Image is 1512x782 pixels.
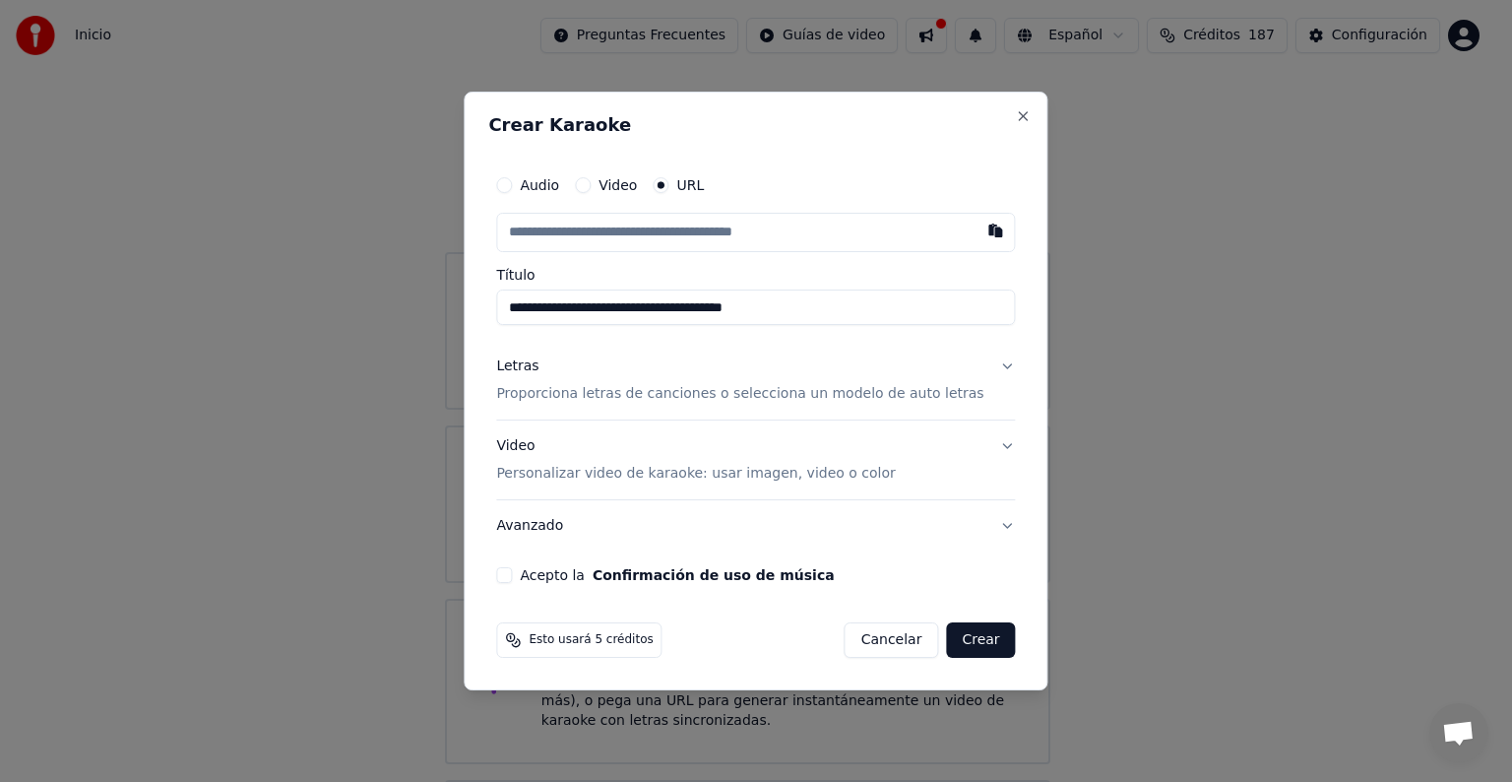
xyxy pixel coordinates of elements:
[529,632,653,648] span: Esto usará 5 créditos
[946,622,1015,658] button: Crear
[676,178,704,192] label: URL
[496,384,983,404] p: Proporciona letras de canciones o selecciona un modelo de auto letras
[496,268,1015,282] label: Título
[496,436,895,484] div: Video
[845,622,939,658] button: Cancelar
[593,568,835,582] button: Acepto la
[496,421,1015,499] button: VideoPersonalizar video de karaoke: usar imagen, video o color
[520,178,559,192] label: Audio
[488,116,1023,134] h2: Crear Karaoke
[496,357,538,376] div: Letras
[496,464,895,484] p: Personalizar video de karaoke: usar imagen, video o color
[496,500,1015,552] button: Avanzado
[496,341,1015,420] button: LetrasProporciona letras de canciones o selecciona un modelo de auto letras
[520,568,834,582] label: Acepto la
[598,178,637,192] label: Video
